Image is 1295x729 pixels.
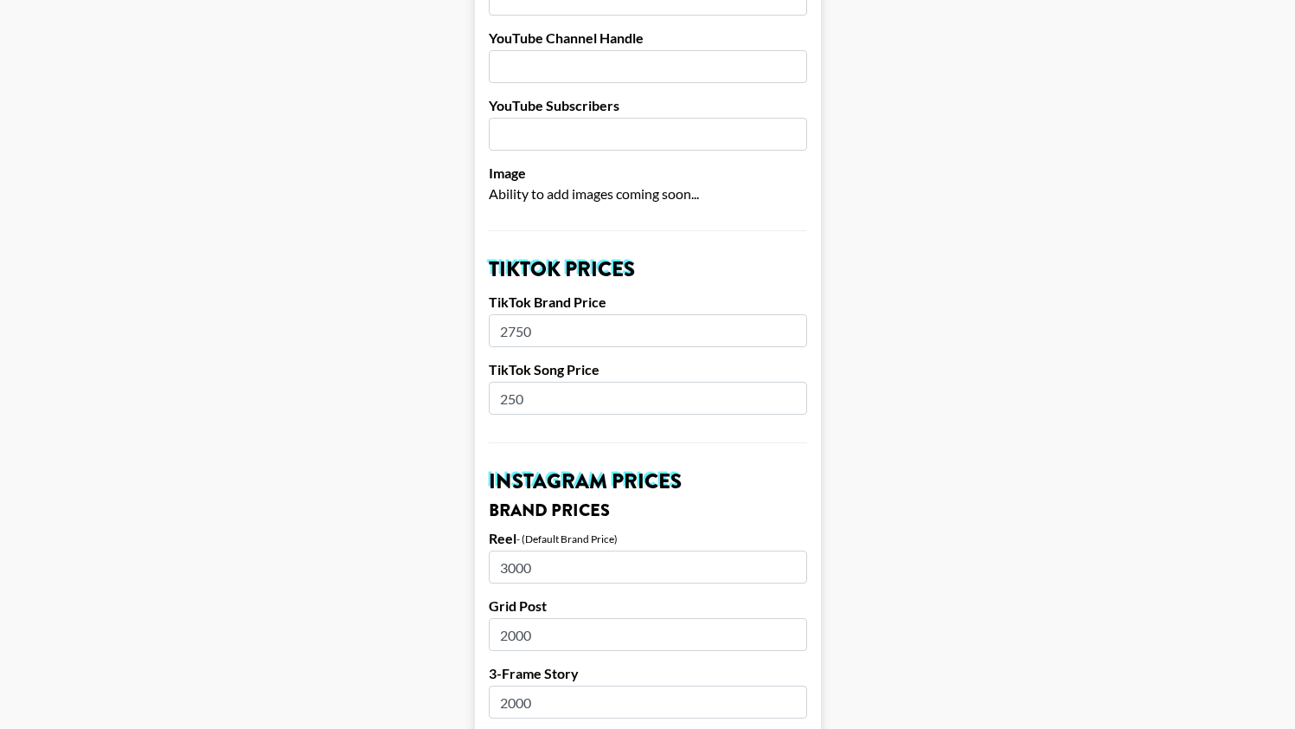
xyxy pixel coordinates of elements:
label: 3-Frame Story [489,665,807,682]
label: Reel [489,530,516,547]
label: YouTube Channel Handle [489,29,807,47]
h2: TikTok Prices [489,259,807,280]
span: Ability to add images coming soon... [489,185,699,202]
label: TikTok Song Price [489,361,807,378]
h2: Instagram Prices [489,471,807,492]
h3: Brand Prices [489,502,807,519]
label: Grid Post [489,597,807,615]
label: TikTok Brand Price [489,294,807,311]
div: - (Default Brand Price) [516,532,618,545]
label: Image [489,165,807,182]
label: YouTube Subscribers [489,97,807,114]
